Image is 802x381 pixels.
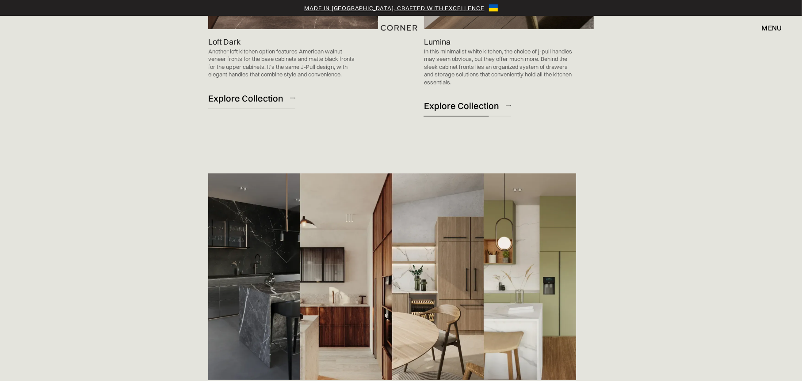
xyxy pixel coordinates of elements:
div: menu [753,20,782,35]
div: Explore Collection [208,92,283,104]
a: Made in [GEOGRAPHIC_DATA], crafted with excellence [305,4,485,12]
p: In this minimalist white kitchen, the choice of j-pull handles may seem obvious, but they offer m... [424,48,576,87]
div: menu [762,24,782,31]
a: home [372,22,429,34]
div: Explore Collection [424,100,499,112]
a: Explore Collection [208,87,295,109]
p: Another loft kitchen option features American walnut veneer fronts for the base cabinets and matt... [208,48,360,79]
a: Explore Collection [424,95,511,117]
